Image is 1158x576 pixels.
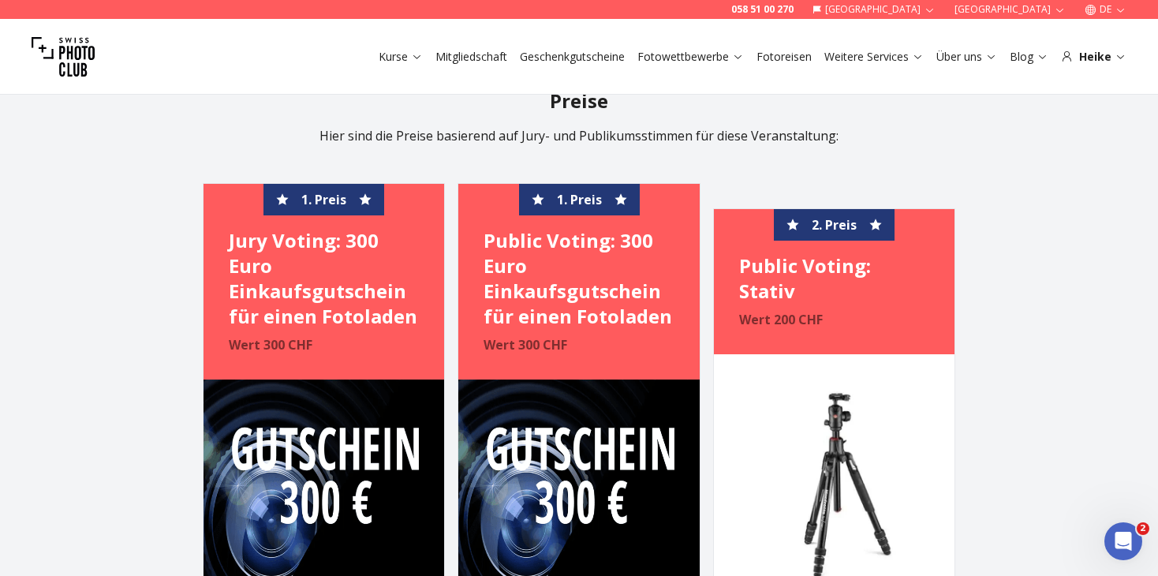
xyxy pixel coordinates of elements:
p: Wert 300 CHF [229,335,419,354]
span: 2. Preis [812,215,857,234]
p: Wert 200 CHF [739,310,929,329]
button: Kurse [372,46,429,68]
div: Heike [1061,49,1126,65]
button: Fotowettbewerbe [631,46,750,68]
p: Hier sind die Preise basierend auf Jury- und Publikumsstimmen für diese Veranstaltung: [87,126,1071,145]
h4: Jury Voting: 300 Euro Einkaufsgutschein für einen Fotoladen [229,228,419,329]
a: Blog [1010,49,1048,65]
a: Mitgliedschaft [435,49,507,65]
button: Über uns [930,46,1003,68]
a: Fotoreisen [756,49,812,65]
span: 1. Preis [557,190,602,209]
a: Geschenkgutscheine [520,49,625,65]
h4: Public Voting: 300 Euro Einkaufsgutschein für einen Fotoladen [484,228,674,329]
a: 058 51 00 270 [731,3,794,16]
a: Fotowettbewerbe [637,49,744,65]
a: Kurse [379,49,423,65]
img: Swiss photo club [32,25,95,88]
p: Wert 300 CHF [484,335,674,354]
h2: Preise [87,88,1071,114]
span: 1. Preis [301,190,346,209]
button: Weitere Services [818,46,930,68]
a: Weitere Services [824,49,924,65]
a: Über uns [936,49,997,65]
h4: Public Voting: Stativ [739,253,929,304]
button: Blog [1003,46,1055,68]
iframe: Intercom live chat [1104,522,1142,560]
button: Geschenkgutscheine [514,46,631,68]
button: Fotoreisen [750,46,818,68]
button: Mitgliedschaft [429,46,514,68]
span: 2 [1137,522,1149,535]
